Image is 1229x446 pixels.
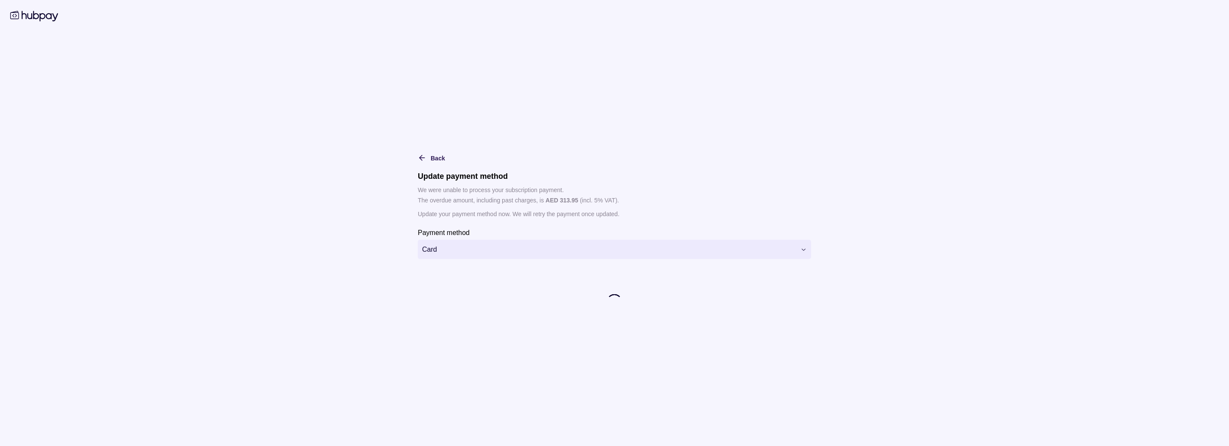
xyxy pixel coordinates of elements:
[431,155,445,162] span: Back
[418,209,811,219] p: Update your payment method now. We will retry the payment once updated.
[418,185,811,195] p: We were unable to process your subscription payment.
[418,172,811,181] h1: Update payment method
[418,229,470,236] p: Payment method
[418,153,445,163] button: Back
[418,196,811,205] p: The overdue amount, including past charges, is (incl. 5% VAT).
[546,197,578,204] p: AED 313.95
[418,227,470,238] label: Payment method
